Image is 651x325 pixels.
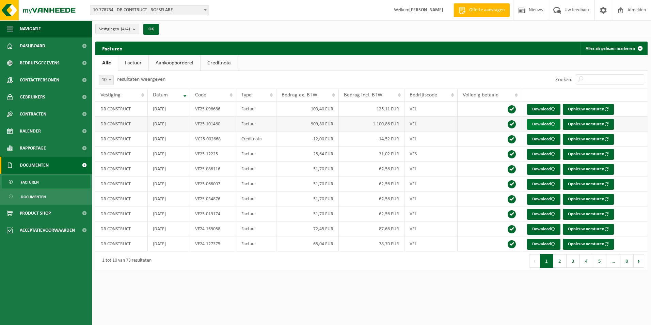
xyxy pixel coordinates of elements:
td: [DATE] [148,221,190,236]
a: Facturen [2,175,90,188]
td: 25,64 EUR [276,146,339,161]
td: DB CONSTRUCT [95,221,148,236]
span: Product Shop [20,205,51,222]
td: 78,70 EUR [339,236,404,251]
span: Gebruikers [20,89,45,106]
button: Opnieuw versturen [563,149,614,160]
td: Factuur [236,221,276,236]
span: Rapportage [20,140,46,157]
label: resultaten weergeven [117,77,165,82]
td: [DATE] [148,102,190,117]
td: -12,00 EUR [276,131,339,146]
td: 31,02 EUR [339,146,404,161]
td: VES [404,146,458,161]
td: VF25-101460 [190,117,237,131]
button: Opnieuw versturen [563,239,614,250]
button: 2 [553,254,567,268]
td: 87,66 EUR [339,221,404,236]
strong: [PERSON_NAME] [409,7,443,13]
span: Facturen [21,176,39,189]
a: Download [527,119,560,130]
span: Offerte aanvragen [467,7,506,14]
span: 10-778734 - DB CONSTRUCT - ROESELARE [90,5,209,15]
td: 65,04 EUR [276,236,339,251]
button: 3 [567,254,580,268]
td: 125,11 EUR [339,102,404,117]
a: Download [527,209,560,220]
td: Factuur [236,206,276,221]
td: VF25-088116 [190,161,237,176]
span: Vestigingen [99,24,130,34]
button: Alles als gelezen markeren [580,42,647,55]
td: 1.100,86 EUR [339,117,404,131]
a: Download [527,194,560,205]
td: VEL [404,161,458,176]
td: 51,70 EUR [276,206,339,221]
span: 10 [99,75,114,85]
span: Kalender [20,123,41,140]
td: DB CONSTRUCT [95,102,148,117]
td: VF25-12225 [190,146,237,161]
button: OK [143,24,159,35]
td: VEL [404,191,458,206]
td: VEL [404,131,458,146]
td: 62,56 EUR [339,191,404,206]
td: [DATE] [148,131,190,146]
td: 909,80 EUR [276,117,339,131]
td: VEL [404,117,458,131]
a: Aankoopborderel [149,55,200,71]
a: Documenten [2,190,90,203]
td: [DATE] [148,206,190,221]
td: VEL [404,236,458,251]
a: Download [527,164,560,175]
a: Download [527,149,560,160]
span: Documenten [21,190,46,203]
button: Vestigingen(4/4) [95,24,139,34]
td: [DATE] [148,176,190,191]
td: DB CONSTRUCT [95,236,148,251]
a: Creditnota [201,55,238,71]
h2: Facturen [95,42,129,55]
span: Acceptatievoorwaarden [20,222,75,239]
button: 4 [580,254,593,268]
span: Code [195,92,206,98]
button: 1 [540,254,553,268]
td: 62,56 EUR [339,206,404,221]
td: [DATE] [148,236,190,251]
td: VF24-159058 [190,221,237,236]
button: 8 [620,254,634,268]
td: DB CONSTRUCT [95,161,148,176]
td: VF25-068007 [190,176,237,191]
td: VEL [404,221,458,236]
td: Factuur [236,236,276,251]
td: VEL [404,176,458,191]
td: Factuur [236,176,276,191]
td: 51,70 EUR [276,161,339,176]
button: Opnieuw versturen [563,134,614,145]
button: Opnieuw versturen [563,164,614,175]
a: Download [527,179,560,190]
td: DB CONSTRUCT [95,131,148,146]
span: Bedrag ex. BTW [282,92,317,98]
label: Zoeken: [555,77,572,82]
button: Opnieuw versturen [563,224,614,235]
td: DB CONSTRUCT [95,191,148,206]
td: 62,56 EUR [339,161,404,176]
td: VF24-127375 [190,236,237,251]
td: [DATE] [148,117,190,131]
td: DB CONSTRUCT [95,117,148,131]
td: -14,52 EUR [339,131,404,146]
td: Creditnota [236,131,276,146]
a: Download [527,134,560,145]
td: Factuur [236,191,276,206]
td: VF25-034876 [190,191,237,206]
span: Bedrijfscode [410,92,437,98]
span: Documenten [20,157,49,174]
span: … [606,254,620,268]
td: VC25-002668 [190,131,237,146]
a: Download [527,104,560,115]
td: Factuur [236,161,276,176]
a: Download [527,224,560,235]
td: DB CONSTRUCT [95,206,148,221]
